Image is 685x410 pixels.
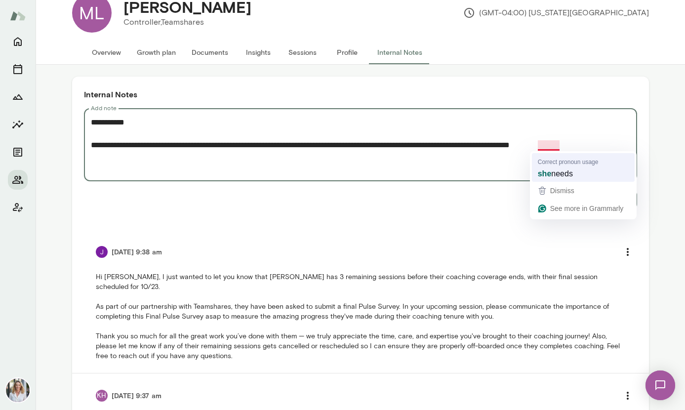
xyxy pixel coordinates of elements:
h6: [DATE] 9:38 am [112,247,162,257]
p: Controller, Teamshares [123,16,251,28]
button: Growth Plan [8,87,28,107]
button: more [617,242,638,262]
button: Members [8,170,28,190]
button: Documents [8,142,28,162]
button: Client app [8,198,28,217]
button: Sessions [281,41,325,64]
textarea: To enrich screen reader interactions, please activate Accessibility in Grammarly extension settings [91,117,630,173]
button: Insights [236,41,281,64]
p: Hi [PERSON_NAME], I just wanted to let you know that [PERSON_NAME] has 3 remaining sessions befor... [96,272,625,361]
button: Overview [84,41,129,64]
button: Home [8,32,28,51]
button: more [617,385,638,406]
label: Add note [91,104,117,112]
button: Sessions [8,59,28,79]
img: Mento [10,6,26,25]
h6: Internal Notes [84,88,637,100]
div: KH [96,390,108,402]
button: Profile [325,41,369,64]
h6: [DATE] 9:37 am [112,391,161,401]
p: (GMT-04:00) [US_STATE][GEOGRAPHIC_DATA] [463,7,649,19]
button: Internal Notes [369,41,430,64]
button: Insights [8,115,28,134]
button: Growth plan [129,41,184,64]
button: Documents [184,41,236,64]
img: Jocelyn Grodin [96,246,108,258]
img: Jennifer Palazzo [6,378,30,402]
